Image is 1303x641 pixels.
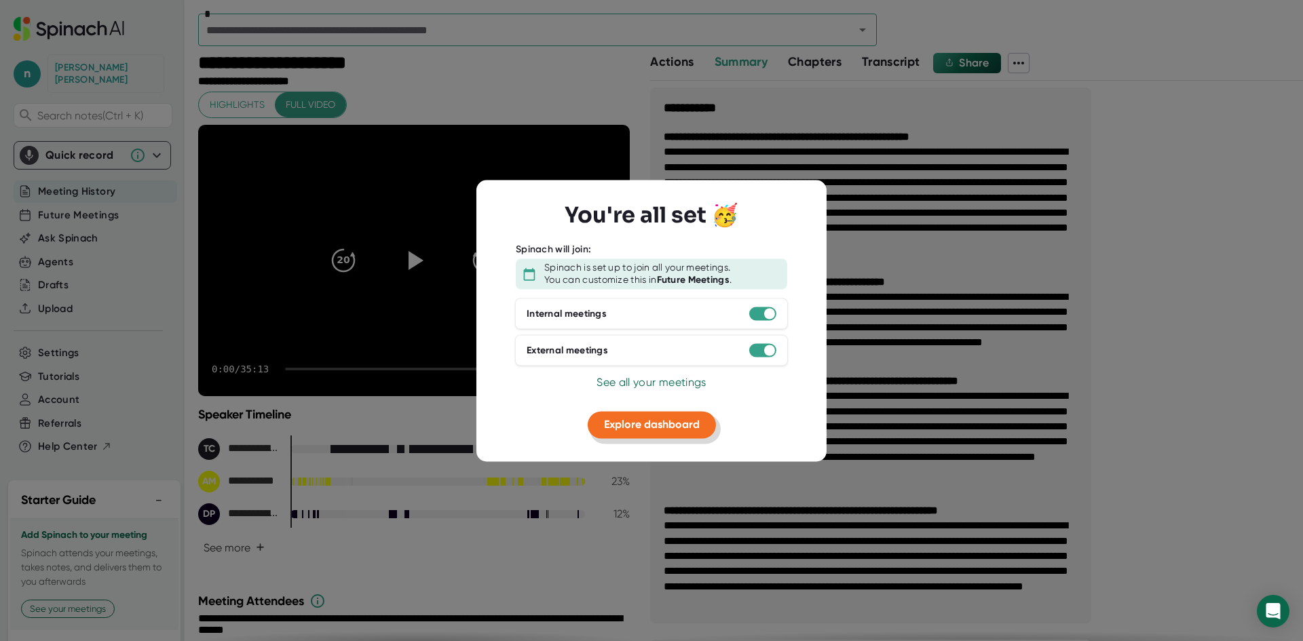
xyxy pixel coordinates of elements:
div: Internal meetings [527,308,607,320]
h3: You're all set 🥳 [565,202,738,228]
span: See all your meetings [597,376,706,389]
span: Explore dashboard [604,419,700,431]
div: You can customize this in . [544,274,732,286]
button: Explore dashboard [588,412,716,439]
div: External meetings [527,345,608,357]
b: Future Meetings [657,274,730,286]
div: Spinach is set up to join all your meetings. [544,263,730,275]
div: Open Intercom Messenger [1257,595,1289,627]
div: Spinach will join: [516,244,591,256]
button: See all your meetings [597,375,706,391]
